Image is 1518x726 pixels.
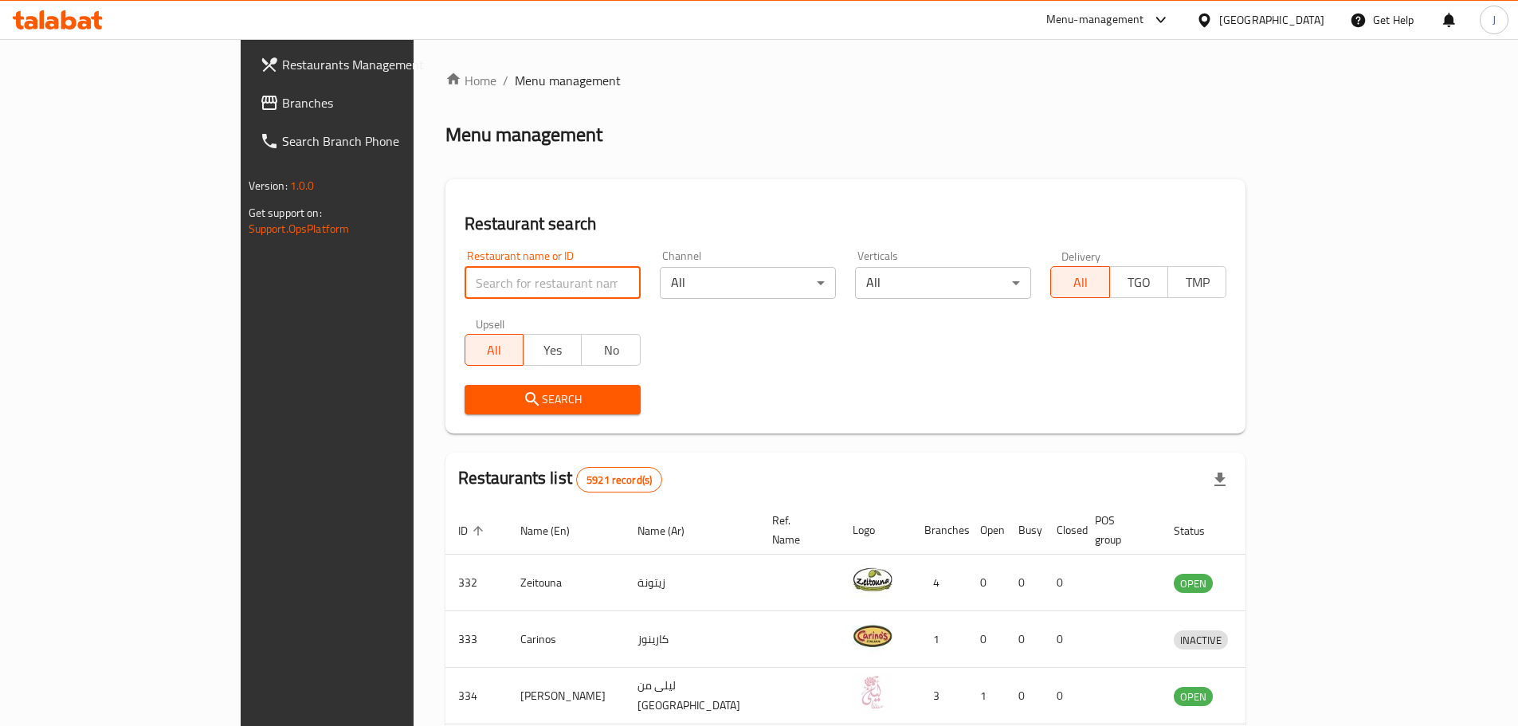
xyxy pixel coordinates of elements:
span: Ref. Name [772,511,821,549]
th: Logo [840,506,912,555]
span: TMP [1175,271,1220,294]
td: 3 [912,668,967,724]
a: Search Branch Phone [247,122,494,160]
a: Support.OpsPlatform [249,218,350,239]
td: 4 [912,555,967,611]
span: Status [1174,521,1226,540]
span: All [472,339,517,362]
a: Branches [247,84,494,122]
th: Busy [1006,506,1044,555]
div: Export file [1201,461,1239,499]
label: Upsell [476,318,505,329]
div: All [855,267,1031,299]
td: 1 [912,611,967,668]
span: All [1057,271,1103,294]
button: No [581,334,640,366]
span: Name (En) [520,521,590,540]
span: Menu management [515,71,621,90]
span: INACTIVE [1174,631,1228,649]
span: Yes [530,339,575,362]
span: No [588,339,633,362]
nav: breadcrumb [445,71,1246,90]
span: Search [477,390,628,410]
td: 0 [1006,555,1044,611]
span: OPEN [1174,688,1213,706]
div: Total records count [576,467,662,493]
li: / [503,71,508,90]
span: Restaurants Management [282,55,481,74]
div: OPEN [1174,687,1213,706]
button: All [1050,266,1109,298]
div: INACTIVE [1174,630,1228,649]
button: All [465,334,524,366]
h2: Restaurant search [465,212,1227,236]
th: Branches [912,506,967,555]
img: Zeitouna [853,559,892,599]
button: Search [465,385,641,414]
td: زيتونة [625,555,759,611]
h2: Menu management [445,122,602,147]
span: Branches [282,93,481,112]
td: [PERSON_NAME] [508,668,625,724]
span: Name (Ar) [637,521,705,540]
td: 1 [967,668,1006,724]
div: [GEOGRAPHIC_DATA] [1219,11,1324,29]
span: ID [458,521,488,540]
td: 0 [1006,668,1044,724]
span: 5921 record(s) [577,473,661,488]
td: 0 [967,611,1006,668]
td: 0 [1044,555,1082,611]
button: TMP [1167,266,1226,298]
td: 0 [1044,611,1082,668]
span: OPEN [1174,575,1213,593]
span: Version: [249,175,288,196]
a: Restaurants Management [247,45,494,84]
span: Search Branch Phone [282,131,481,151]
label: Delivery [1061,250,1101,261]
input: Search for restaurant name or ID.. [465,267,641,299]
h2: Restaurants list [458,466,663,493]
span: TGO [1116,271,1162,294]
div: OPEN [1174,574,1213,593]
td: 0 [1006,611,1044,668]
div: Menu-management [1046,10,1144,29]
span: Get support on: [249,202,322,223]
button: Yes [523,334,582,366]
span: POS group [1095,511,1142,549]
img: Leila Min Lebnan [853,673,892,712]
button: TGO [1109,266,1168,298]
span: 1.0.0 [290,175,315,196]
td: 0 [1044,668,1082,724]
img: Carinos [853,616,892,656]
td: 0 [967,555,1006,611]
span: J [1493,11,1496,29]
th: Closed [1044,506,1082,555]
td: Carinos [508,611,625,668]
td: ليلى من [GEOGRAPHIC_DATA] [625,668,759,724]
td: كارينوز [625,611,759,668]
div: All [660,267,836,299]
td: Zeitouna [508,555,625,611]
th: Open [967,506,1006,555]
